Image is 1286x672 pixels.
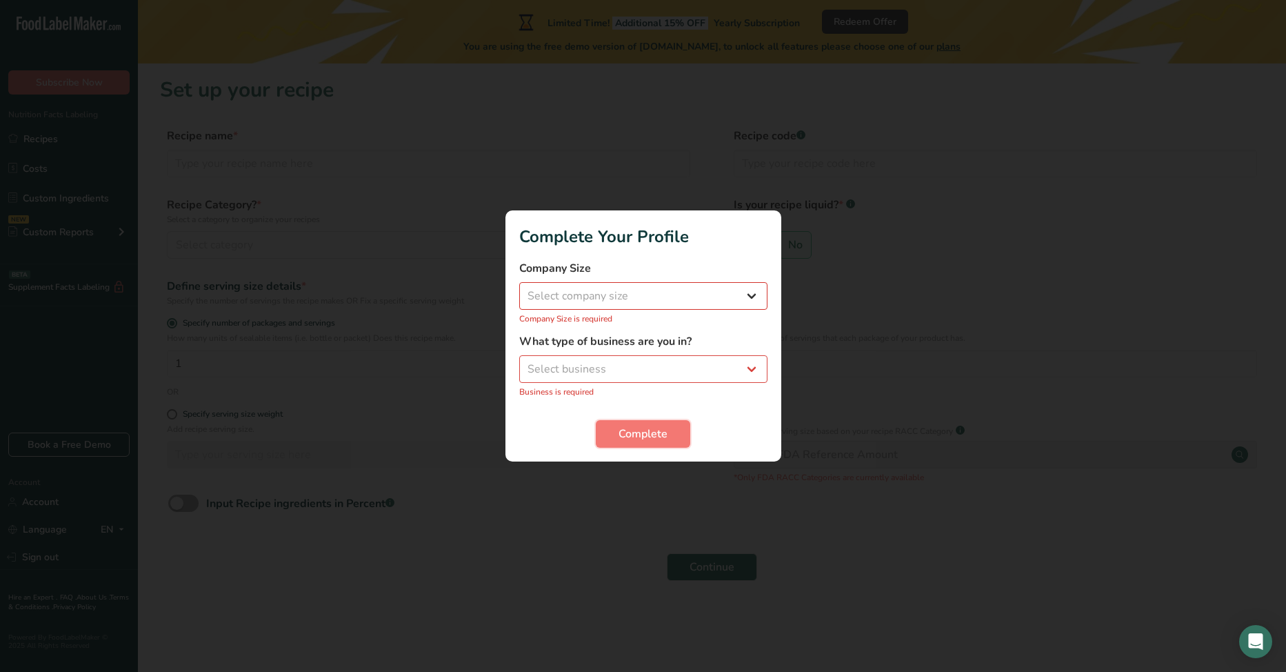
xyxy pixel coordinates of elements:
[519,260,767,277] label: Company Size
[596,420,690,448] button: Complete
[519,333,767,350] label: What type of business are you in?
[1239,625,1272,658] div: Open Intercom Messenger
[519,224,767,249] h1: Complete Your Profile
[619,426,667,442] span: Complete
[519,313,767,325] p: Company Size is required
[519,386,767,398] p: Business is required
